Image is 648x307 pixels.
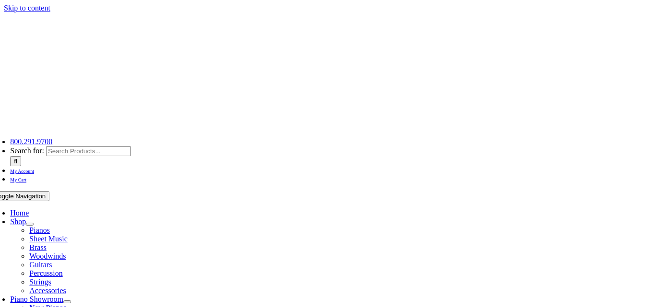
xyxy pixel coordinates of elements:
[29,235,68,243] a: Sheet Music
[29,278,51,286] a: Strings
[10,169,34,174] span: My Account
[29,252,66,260] a: Woodwinds
[10,177,26,182] span: My Cart
[10,295,63,303] a: Piano Showroom
[29,226,50,234] a: Pianos
[29,286,66,295] a: Accessories
[4,4,50,12] a: Skip to content
[46,146,131,156] input: Search Products...
[10,137,52,146] a: 800.291.9700
[10,147,44,155] span: Search for:
[29,269,62,277] a: Percussion
[29,243,47,251] a: Brass
[10,175,26,183] a: My Cart
[63,300,71,303] button: Open submenu of Piano Showroom
[10,217,26,226] a: Shop
[26,223,34,226] button: Open submenu of Shop
[10,156,21,166] input: Search
[29,261,52,269] a: Guitars
[10,166,34,174] a: My Account
[10,209,29,217] a: Home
